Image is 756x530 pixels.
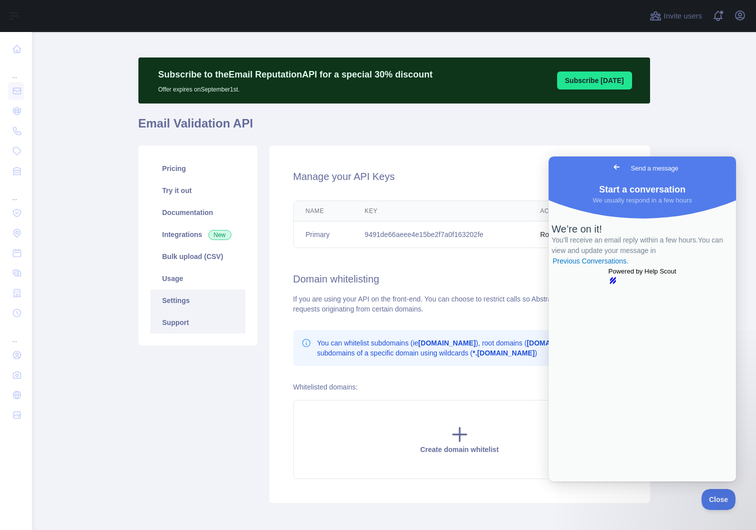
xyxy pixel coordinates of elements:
[294,221,353,248] td: Primary
[702,489,736,510] iframe: Help Scout Beacon - Close
[150,223,245,245] a: Integrations New
[648,8,704,24] button: Invite users
[138,115,650,139] h1: Email Validation API
[158,67,433,81] p: Subscribe to the Email Reputation API for a special 30 % discount
[293,383,358,391] label: Whitelisted domains:
[528,201,626,221] th: Actions
[540,229,561,239] button: Rotate
[293,169,395,188] h2: Manage your API Keys
[353,201,528,221] th: Key
[293,272,626,286] h2: Domain whitelisting
[294,201,353,221] th: Name
[150,311,245,333] a: Support
[158,81,433,93] p: Offer expires on September 1st.
[150,179,245,201] a: Try it out
[150,157,245,179] a: Pricing
[664,10,702,22] span: Invite users
[150,245,245,267] a: Bulk upload (CSV)
[8,182,24,202] div: ...
[418,339,476,347] b: [DOMAIN_NAME]
[8,324,24,344] div: ...
[208,230,231,240] span: New
[293,294,626,314] div: If you are using your API on the front-end. You can choose to restrict calls so Abstract only acc...
[557,71,632,89] button: Subscribe [DATE]
[527,339,584,347] b: [DOMAIN_NAME]
[150,289,245,311] a: Settings
[150,201,245,223] a: Documentation
[8,60,24,80] div: ...
[473,349,535,357] b: *.[DOMAIN_NAME]
[317,338,618,358] p: You can whitelist subdomains (ie ), root domains ( ) or all subdomains of a specific domain using...
[549,156,736,481] iframe: Help Scout Beacon - Live Chat, Contact Form, and Knowledge Base
[150,267,245,289] a: Usage
[420,445,499,453] span: Create domain whitelist
[353,221,528,248] td: 9491de66aeee4e15be2f7a0f163202fe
